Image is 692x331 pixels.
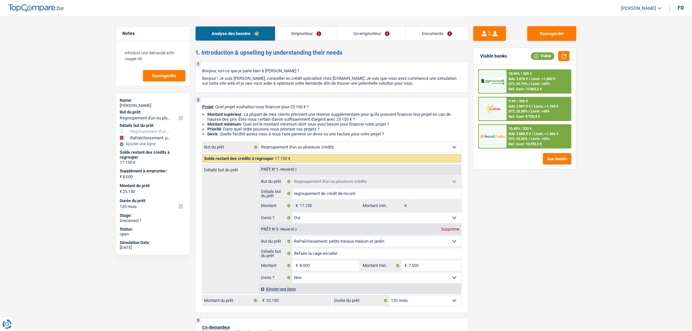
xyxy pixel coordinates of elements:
[207,112,461,122] li: : La plupart de mes clients prennent une réserve supplémentaire pour qu'ils puissent financer leu...
[406,26,468,41] a: Documents
[531,137,550,141] span: Limit: <65%
[202,104,213,109] span: Projet
[207,131,461,136] li: : Quelle facilité auriez-vous à nous faire parvenir un devis ou une facture pour votre projet ?
[259,167,299,172] div: Prêt n°1
[196,98,200,103] div: 2
[207,127,461,131] li: : Dans quel ordre pouvons-nous prioriser vos projets ?
[196,318,200,323] div: 3
[207,122,241,127] strong: Montant minimum
[202,104,461,109] p: : Quel projet souhaitez-vous financer pour 25 150 € ?
[278,168,297,171] span: - Priorité 1
[509,114,540,119] div: Ref. Cost: 9 720,4 €
[120,213,186,218] div: Stage:
[275,156,290,161] span: 17.150 €
[543,153,571,165] button: See details
[401,260,408,271] span: €
[207,131,218,136] span: Devis
[196,26,275,41] a: Analyse des besoins
[509,77,528,81] span: NAI: 2 874 €
[120,150,186,160] div: Solde restant des crédits à regrouper
[480,78,505,85] img: AlphaCredit
[196,62,200,67] div: 1
[259,272,292,283] label: Devis ?
[152,74,176,78] span: Sauvegarder
[259,176,292,187] label: But du prêt
[531,77,555,81] span: Limit: >1.000 €
[534,132,558,136] span: Limit: >1.506 €
[207,122,461,127] li: : Quel est le montant minimum dont vous avez besoin pour financer votre projet ?
[509,137,528,141] span: DTI: 25.56%
[120,183,185,188] label: Montant du prêt:
[120,240,186,245] div: Simulation Date:
[621,6,656,11] span: [PERSON_NAME]
[120,218,186,223] div: Dreceived 1
[361,260,401,271] label: Montant min.
[275,26,337,41] a: Emprunteur
[259,227,299,232] div: Prêt n°2
[120,142,186,146] div: Ajouter une ligne
[528,82,530,86] span: /
[120,189,122,194] span: €
[120,198,185,203] label: Durée du prêt:
[528,109,530,113] span: /
[509,109,528,113] span: DTI: 25.38%
[361,200,401,211] label: Montant min.
[527,26,576,41] button: Sauvegarder
[528,137,530,141] span: /
[202,76,461,86] p: Bonjour ! Je suis [PERSON_NAME], conseiller en crédit spécialisé chez [DOMAIN_NAME]. Je vois que ...
[480,53,507,59] div: Viable banks
[120,98,186,103] div: Name:
[509,104,531,109] span: NAI: 2 887,9 €
[509,72,532,76] div: 10.99% | 339 €
[207,127,221,131] strong: Priorité
[480,130,505,142] img: Record Credits
[292,200,300,211] span: €
[202,165,259,172] label: Détails but du prêt
[532,132,533,136] span: /
[202,295,259,306] label: Montant du prêt
[509,99,528,103] div: 9.9% | 325 €
[401,200,408,211] span: €
[120,168,185,174] label: Supplément à emprunter:
[616,3,662,14] a: [PERSON_NAME]
[202,325,230,330] span: Co-demandeur
[120,174,122,179] span: €
[678,5,684,11] div: fr
[333,295,389,306] label: Durée du prêt:
[120,232,186,237] div: open
[440,227,461,231] div: Supprimer
[202,142,259,152] label: But du prêt
[509,87,542,91] div: Ref. Cost: 10 865,2 €
[531,82,550,86] span: Limit: <65%
[202,68,461,73] p: Bonjour, est-ce que je parle bien à [PERSON_NAME] ?
[120,245,186,250] div: [DATE]
[509,132,531,136] span: NAI: 2 880,9 €
[509,127,532,131] div: 10.45% | 332 €
[480,103,505,115] img: Cofidis
[143,70,185,81] button: Sauvegarder
[534,104,558,109] span: Limit: >1.100 €
[8,4,64,12] img: TopCompare Logo
[259,260,292,271] label: Montant
[292,260,300,271] span: €
[278,228,297,231] span: - Priorité 2
[120,110,185,115] label: But du prêt:
[259,236,292,247] label: But du prêt
[259,248,292,259] label: Détails but du prêt
[204,156,274,161] span: Solde restant des crédits à regrouper
[259,200,292,211] label: Montant
[531,52,554,60] div: Viable
[259,213,292,223] label: Devis ?
[259,295,266,306] span: €
[531,109,550,113] span: Limit: <60%
[120,227,186,232] div: Status:
[195,49,468,56] h2: 1. Introduction & upselling by understanding their needs
[532,104,533,109] span: /
[120,123,186,128] div: Détails but du prêt
[529,77,530,81] span: /
[259,284,461,294] div: Ajouter une ligne
[120,103,186,108] div: [PERSON_NAME]
[337,26,406,41] a: Co-emprunteur
[509,142,542,146] div: Ref. Cost: 10 295,2 €
[509,82,528,86] span: DTI: 25.74%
